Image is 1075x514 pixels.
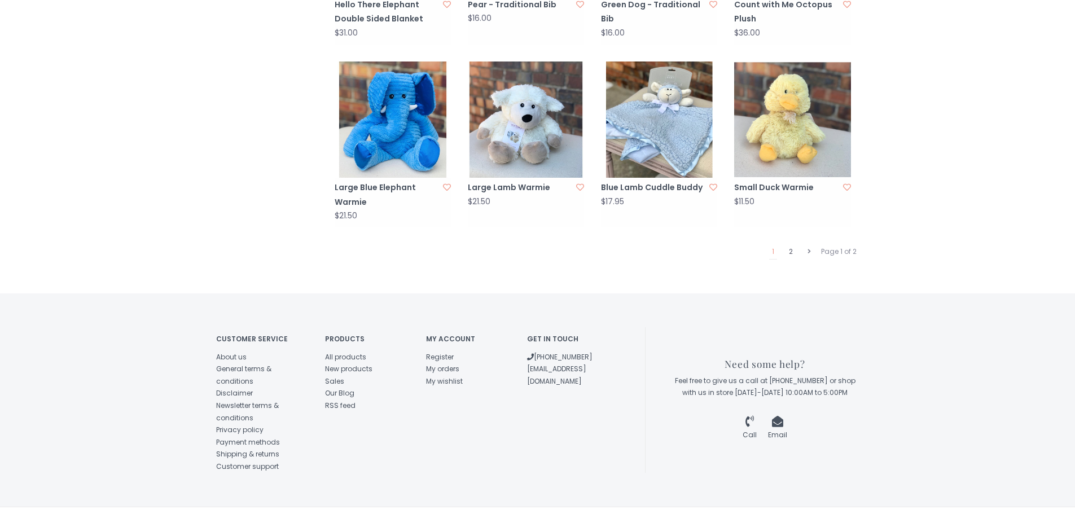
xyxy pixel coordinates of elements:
[216,388,253,398] a: Disclaimer
[768,418,787,440] a: Email
[675,376,855,398] span: Feel free to give us a call at [PHONE_NUMBER] or shop with us in store [DATE]-[DATE] 10:00AM to 5...
[601,181,706,195] a: Blue Lamb Cuddle Buddy
[325,335,409,342] h4: Products
[335,212,357,220] div: $21.50
[709,182,717,193] a: Add to wishlist
[216,437,280,447] a: Payment methods
[576,182,584,193] a: Add to wishlist
[443,182,451,193] a: Add to wishlist
[818,244,859,259] div: Page 1 of 2
[734,181,839,195] a: Small Duck Warmie
[786,244,796,259] a: 2
[216,352,247,362] a: About us
[426,352,454,362] a: Register
[601,29,625,37] div: $16.00
[527,352,593,362] a: [PHONE_NUMBER]
[216,462,279,471] a: Customer support
[734,197,754,206] div: $11.50
[335,29,358,37] div: $31.00
[527,364,586,386] a: [EMAIL_ADDRESS][DOMAIN_NAME]
[426,364,459,374] a: My orders
[325,352,366,362] a: All products
[601,197,624,206] div: $17.95
[805,244,814,259] a: Next page
[743,418,757,440] a: Call
[426,376,463,386] a: My wishlist
[734,29,760,37] div: $36.00
[468,197,490,206] div: $21.50
[734,61,850,178] img: Little Bees Small Duck Warmie
[216,401,279,423] a: Newsletter terms & conditions
[468,61,584,178] img: Little Bees Large Lamb Warmie
[216,425,264,434] a: Privacy policy
[335,181,440,209] a: Large Blue Elephant Warmie
[216,449,279,459] a: Shipping & returns
[468,181,573,195] a: Large Lamb Warmie
[216,335,309,342] h4: Customer service
[325,401,356,410] a: RSS feed
[325,376,344,386] a: Sales
[426,335,510,342] h4: My account
[216,364,271,386] a: General terms & conditions
[325,388,354,398] a: Our Blog
[769,244,777,260] a: 1
[468,14,492,23] div: $16.00
[527,335,611,342] h4: Get in touch
[335,61,451,178] img: Little Bees Large Blue Elephant Warmie
[843,182,851,193] a: Add to wishlist
[601,61,717,178] img: Little Bees Blue Lamb Cuddle Buddy
[671,359,859,370] h3: Need some help?
[325,364,372,374] a: New products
